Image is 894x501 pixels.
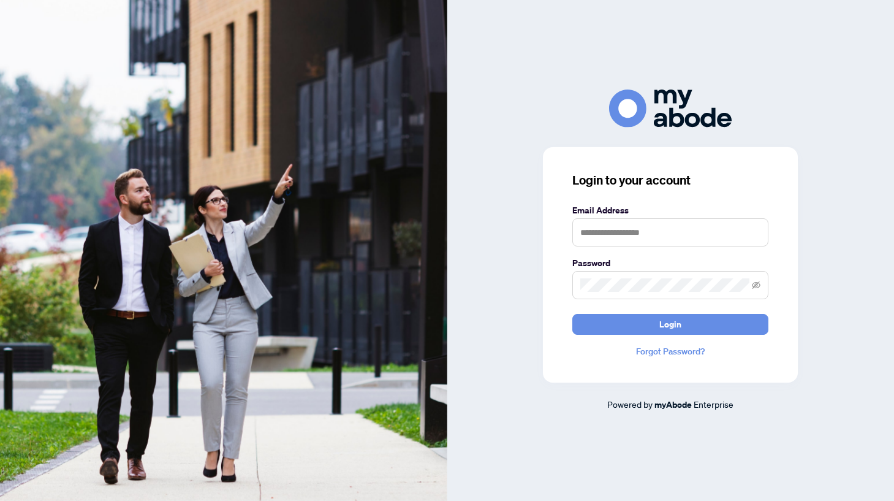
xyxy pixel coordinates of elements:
[572,204,768,217] label: Email Address
[572,345,768,358] a: Forgot Password?
[572,172,768,189] h3: Login to your account
[572,314,768,335] button: Login
[654,398,692,411] a: myAbode
[607,399,653,410] span: Powered by
[694,399,733,410] span: Enterprise
[609,90,732,127] img: ma-logo
[752,281,760,289] span: eye-invisible
[572,256,768,270] label: Password
[659,315,681,334] span: Login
